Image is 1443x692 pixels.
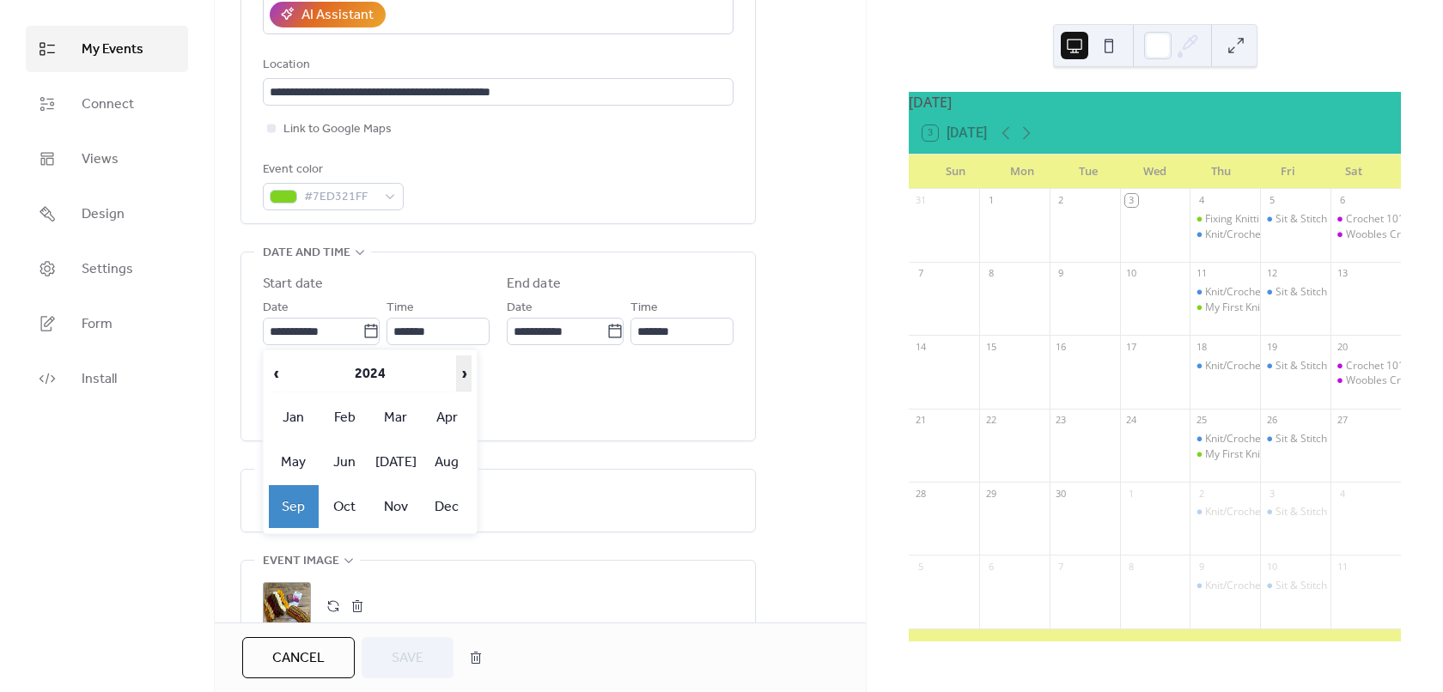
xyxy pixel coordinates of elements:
span: Date and time [263,243,350,264]
div: 8 [984,267,997,280]
div: 6 [984,560,997,573]
div: 2 [1195,487,1208,500]
div: 13 [1336,267,1349,280]
div: Knit/Crochet Night [1190,228,1260,242]
div: Thu [1188,155,1254,189]
div: Sit & Stitch [1276,285,1327,300]
div: Sit & Stitch [1260,579,1330,593]
td: Nov [371,485,421,528]
div: 24 [1125,414,1138,427]
div: 3 [1125,194,1138,207]
div: Sit & Stitch [1260,212,1330,227]
span: Cancel [272,648,325,669]
a: Install [26,355,188,402]
a: Cancel [242,637,355,678]
div: Knit/Crochet Night [1205,505,1293,519]
div: Fixing Knitting Mistakes Class [1205,212,1345,227]
div: Knit/Crochet Night [1205,359,1293,373]
span: Event image [263,551,339,572]
div: ; [263,582,311,630]
div: 11 [1195,267,1208,280]
div: 5 [914,560,927,573]
div: Sun [922,155,989,189]
div: My First Knitted Sweater Class - Part 2 [1205,447,1386,462]
div: 18 [1195,340,1208,353]
span: Date [263,298,289,319]
span: Form [82,314,113,335]
div: 10 [1265,560,1278,573]
div: Wed [1122,155,1188,189]
span: Connect [82,94,134,115]
a: My Events [26,26,188,72]
td: May [269,440,319,483]
div: 28 [914,487,927,500]
div: My First Knitted Sweater Class - Part 2 [1190,447,1260,462]
div: Sat [1321,155,1387,189]
span: My Events [82,39,143,60]
div: End date [507,274,561,294]
div: 6 [1336,194,1349,207]
div: 25 [1195,414,1208,427]
div: Knit/Crochet Night [1190,285,1260,300]
span: Install [82,369,117,390]
div: 17 [1125,340,1138,353]
div: 14 [914,340,927,353]
div: Sit & Stitch [1276,579,1327,593]
div: 4 [1195,194,1208,207]
span: #7ED321FF [304,187,376,208]
div: Location [263,55,730,76]
div: 1 [984,194,997,207]
div: 7 [914,267,927,280]
div: Sit & Stitch [1260,359,1330,373]
div: 22 [984,414,997,427]
div: Knit/Crochet Night [1205,579,1293,593]
div: My First Knitted Sweater Class - Part 1 [1205,300,1386,315]
span: Link to Google Maps [283,119,392,140]
div: Sit & Stitch [1276,432,1327,446]
div: 10 [1125,267,1138,280]
div: 9 [1195,560,1208,573]
span: Time [630,298,658,319]
td: Jan [269,396,319,439]
td: Oct [320,485,370,528]
span: Views [82,149,119,170]
div: Crochet 101 (Part 2) [1330,359,1401,373]
span: Time [387,298,414,319]
div: 11 [1336,560,1349,573]
span: Settings [82,259,133,280]
div: Knit/Crochet Night [1205,285,1293,300]
td: Dec [423,485,472,528]
div: Start date [263,274,323,294]
div: Woobles Crochet Class (Part 2) [1330,373,1401,388]
div: Crochet 101 (Part 2) [1346,359,1442,373]
div: 2 [1055,194,1068,207]
div: Knit/Crochet Night [1190,432,1260,446]
div: 5 [1265,194,1278,207]
div: 8 [1125,560,1138,573]
th: 2024 [286,355,455,392]
div: Event color [263,160,400,180]
div: 7 [1055,560,1068,573]
div: 26 [1265,414,1278,427]
div: 16 [1055,340,1068,353]
div: Knit/Crochet Night [1205,228,1293,242]
span: Date [507,298,533,319]
div: Sit & Stitch [1276,505,1327,519]
td: Sep [269,485,319,528]
div: 21 [914,414,927,427]
a: Form [26,300,188,347]
div: Tue [1056,155,1122,189]
td: Aug [423,440,472,483]
div: Sit & Stitch [1260,432,1330,446]
div: 20 [1336,340,1349,353]
div: Sit & Stitch [1276,212,1327,227]
div: Knit/Crochet Night [1190,359,1260,373]
div: My First Knitted Sweater Class - Part 1 [1190,300,1260,315]
div: 23 [1055,414,1068,427]
div: Crochet 101 (Part 1) [1346,212,1442,227]
div: 15 [984,340,997,353]
a: Settings [26,246,188,292]
a: Design [26,191,188,237]
div: Knit/Crochet Night [1205,432,1293,446]
div: 29 [984,487,997,500]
